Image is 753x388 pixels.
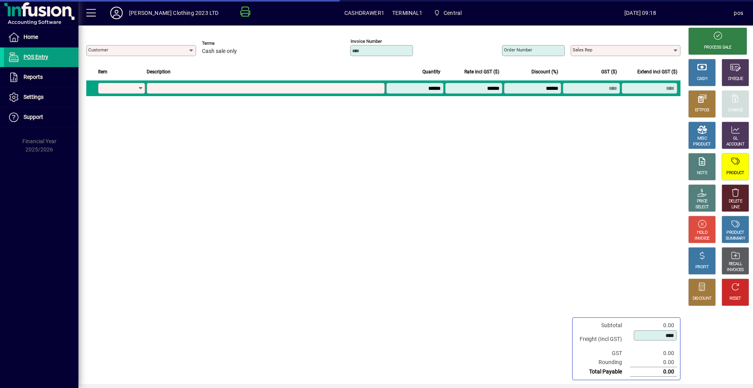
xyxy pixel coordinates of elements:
[104,6,129,20] button: Profile
[129,7,218,19] div: [PERSON_NAME] Clothing 2023 LTD
[734,7,743,19] div: pos
[464,67,499,76] span: Rate incl GST ($)
[697,199,708,204] div: PRICE
[202,41,249,46] span: Terms
[726,142,744,148] div: ACCOUNT
[88,47,108,53] mat-label: Customer
[547,7,734,19] span: [DATE] 09:18
[576,321,630,330] td: Subtotal
[24,34,38,40] span: Home
[697,230,707,236] div: HOLD
[630,321,677,330] td: 0.00
[344,7,384,19] span: CASHDRAWER1
[728,76,743,82] div: CHEQUE
[630,367,677,377] td: 0.00
[392,7,423,19] span: TERMINAL1
[4,87,78,107] a: Settings
[726,236,745,242] div: SUMMARY
[4,67,78,87] a: Reports
[98,67,107,76] span: Item
[444,7,462,19] span: Central
[531,67,558,76] span: Discount (%)
[695,264,709,270] div: PROFIT
[24,94,44,100] span: Settings
[422,67,440,76] span: Quantity
[695,236,709,242] div: INVOICE
[693,296,711,302] div: DISCOUNT
[637,67,677,76] span: Extend incl GST ($)
[728,107,743,113] div: CHARGE
[573,47,592,53] mat-label: Sales rep
[24,74,43,80] span: Reports
[697,170,707,176] div: NOTE
[504,47,532,53] mat-label: Order number
[147,67,171,76] span: Description
[726,230,744,236] div: PRODUCT
[4,107,78,127] a: Support
[576,367,630,377] td: Total Payable
[576,330,630,349] td: Freight (Incl GST)
[601,67,617,76] span: GST ($)
[4,27,78,47] a: Home
[630,358,677,367] td: 0.00
[576,349,630,358] td: GST
[630,349,677,358] td: 0.00
[731,204,739,210] div: LINE
[693,142,711,148] div: PRODUCT
[24,54,48,60] span: POS Entry
[576,358,630,367] td: Rounding
[704,45,731,51] div: PROCESS SALE
[729,199,742,204] div: DELETE
[351,38,382,44] mat-label: Invoice number
[24,114,43,120] span: Support
[431,6,465,20] span: Central
[727,267,744,273] div: INVOICES
[695,107,709,113] div: EFTPOS
[733,136,738,142] div: GL
[729,296,741,302] div: RESET
[726,170,744,176] div: PRODUCT
[697,76,707,82] div: CASH
[695,204,709,210] div: SELECT
[697,136,707,142] div: MISC
[202,48,237,55] span: Cash sale only
[729,261,742,267] div: RECALL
